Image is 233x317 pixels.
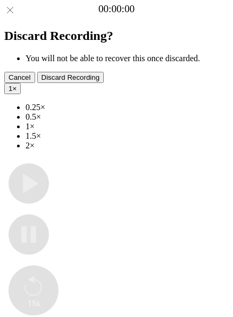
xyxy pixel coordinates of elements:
li: 2× [26,141,229,151]
button: Cancel [4,72,35,83]
li: 1.5× [26,131,229,141]
li: 1× [26,122,229,131]
a: 00:00:00 [98,3,135,15]
button: Discard Recording [37,72,104,83]
li: You will not be able to recover this once discarded. [26,54,229,63]
li: 0.25× [26,103,229,112]
span: 1 [9,85,12,93]
li: 0.5× [26,112,229,122]
h2: Discard Recording? [4,29,229,43]
button: 1× [4,83,21,94]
